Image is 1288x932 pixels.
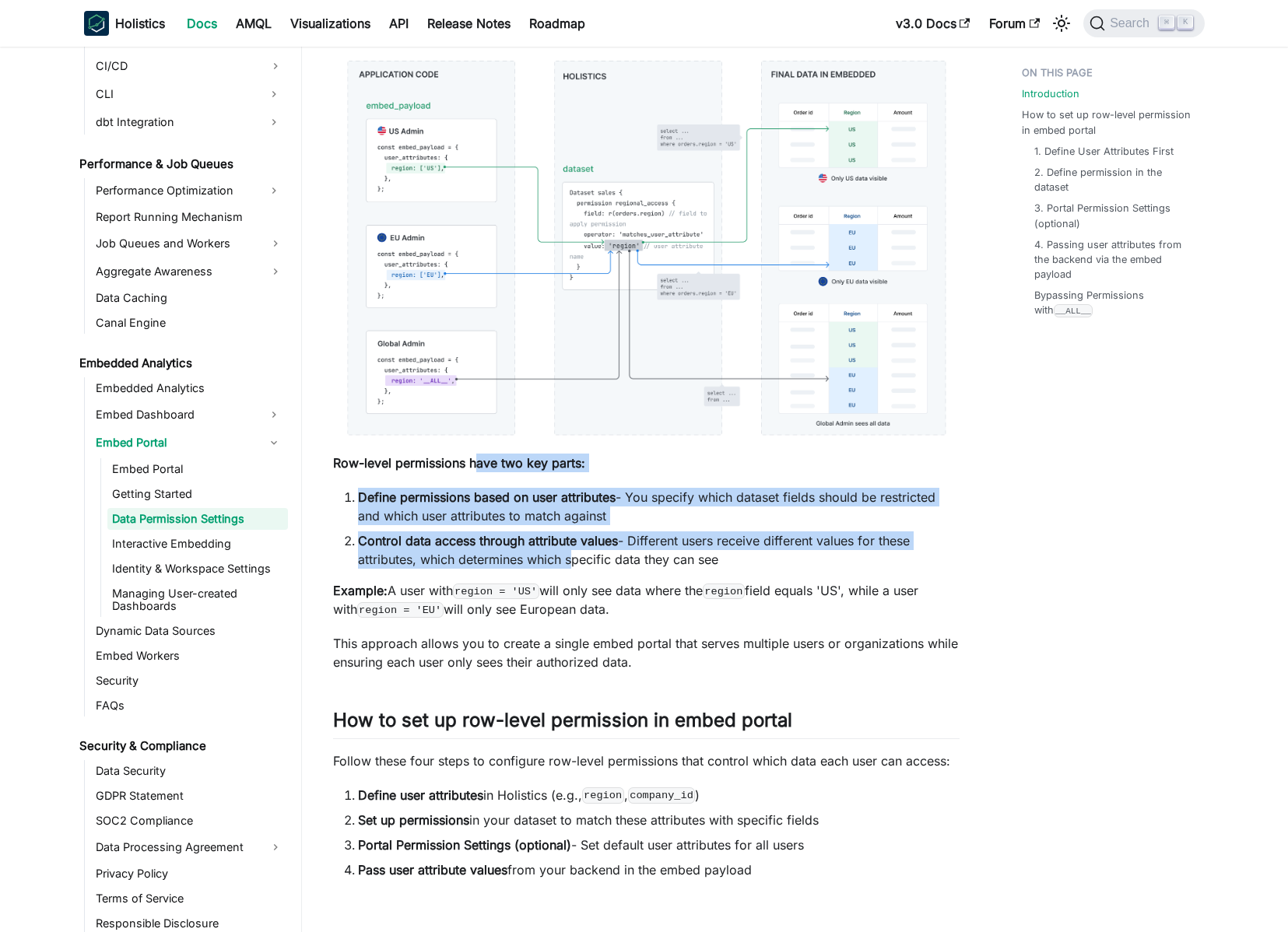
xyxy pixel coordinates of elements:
a: How to set up row-level permission in embed portal [1022,107,1195,137]
a: Performance Optimization [91,178,260,203]
span: Search [1105,16,1159,30]
code: region [703,583,745,599]
a: Docs [177,11,226,36]
a: Identity & Workspace Settings [107,558,288,580]
a: GDPR Statement [91,785,288,807]
code: __ALL__ [1054,304,1093,317]
a: Forum [980,11,1049,36]
li: in your dataset to match these attributes with specific fields [358,811,960,829]
a: Aggregate Awareness [91,259,288,284]
a: Managing User-created Dashboards [107,583,288,617]
code: region = 'US' [453,583,539,599]
button: Expand sidebar category 'Performance Optimization' [260,178,288,203]
a: Data Processing Agreement [91,835,288,860]
a: Security & Compliance [75,735,288,757]
strong: Define user attributes [358,787,483,803]
a: Data Security [91,760,288,782]
kbd: ⌘ [1159,16,1174,30]
a: 3. Portal Permission Settings (optional) [1034,201,1189,230]
kbd: K [1177,16,1193,30]
a: Bypassing Permissions with__ALL__ [1034,288,1189,317]
strong: Set up permissions [358,812,469,828]
a: Roadmap [520,11,595,36]
code: region = 'EU' [357,602,444,618]
p: Follow these four steps to configure row-level permissions that control which data each user can ... [333,752,960,770]
a: Embed Portal [107,458,288,480]
a: Embed Workers [91,645,288,667]
a: Terms of Service [91,888,288,909]
a: Data Caching [91,287,288,309]
a: Canal Engine [91,312,288,334]
a: Introduction [1022,86,1079,101]
a: Embed Dashboard [91,402,260,427]
p: This approach allows you to create a single embed portal that serves multiple users or organizati... [333,634,960,671]
a: Data Permission Settings [107,508,288,530]
a: 4. Passing user attributes from the backend via the embed payload [1034,237,1189,282]
a: 2. Define permission in the dataset [1034,165,1189,194]
strong: Example: [333,583,388,598]
img: Embed Portal Getting Started [333,20,960,449]
a: Security [91,670,288,692]
strong: Portal Permission Settings (optional) [358,837,571,853]
button: Expand sidebar category 'Embed Dashboard' [260,402,288,427]
a: Visualizations [281,11,380,36]
li: - Set default user attributes for all users [358,836,960,854]
a: Performance & Job Queues [75,153,288,175]
a: Getting Started [107,483,288,505]
a: AMQL [226,11,281,36]
button: Expand sidebar category 'dbt Integration' [260,110,288,135]
a: CLI [91,82,260,107]
strong: Control data access through attribute values [358,533,618,548]
button: Collapse sidebar category 'Embed Portal' [260,430,288,455]
a: FAQs [91,695,288,717]
a: 1. Define User Attributes First [1034,144,1174,159]
a: Job Queues and Workers [91,231,288,256]
li: - You specify which dataset fields should be restricted and which user attributes to match against [358,488,960,525]
strong: Row-level permissions have two key parts: [333,455,585,471]
button: Search (Command+K) [1083,9,1204,37]
button: Switch between dark and light mode (currently light mode) [1049,11,1074,36]
button: Expand sidebar category 'CLI' [260,82,288,107]
a: Embedded Analytics [75,352,288,374]
strong: Define permissions based on user attributes [358,489,616,505]
p: A user with will only see data where the field equals 'US', while a user with will only see Europ... [333,581,960,618]
a: API [380,11,418,36]
a: v3.0 Docs [886,11,980,36]
a: dbt Integration [91,110,260,135]
a: SOC2 Compliance [91,810,288,832]
nav: Docs sidebar [68,47,302,932]
h2: How to set up row-level permission in embed portal [333,709,960,738]
a: Embedded Analytics [91,377,288,399]
li: - Different users receive different values for these attributes, which determines which specific ... [358,531,960,569]
li: in Holistics (e.g., , ) [358,786,960,804]
strong: Pass user attribute values [358,862,507,878]
a: Dynamic Data Sources [91,620,288,642]
a: Report Running Mechanism [91,206,288,228]
b: Holistics [115,14,165,33]
img: Holistics [84,11,109,36]
code: region [582,787,624,803]
a: Privacy Policy [91,863,288,885]
li: from your backend in the embed payload [358,860,960,879]
a: Interactive Embedding [107,533,288,555]
a: CI/CD [91,54,288,79]
code: company_id [628,787,696,803]
a: Embed Portal [91,430,260,455]
a: HolisticsHolistics [84,11,165,36]
a: Release Notes [418,11,520,36]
